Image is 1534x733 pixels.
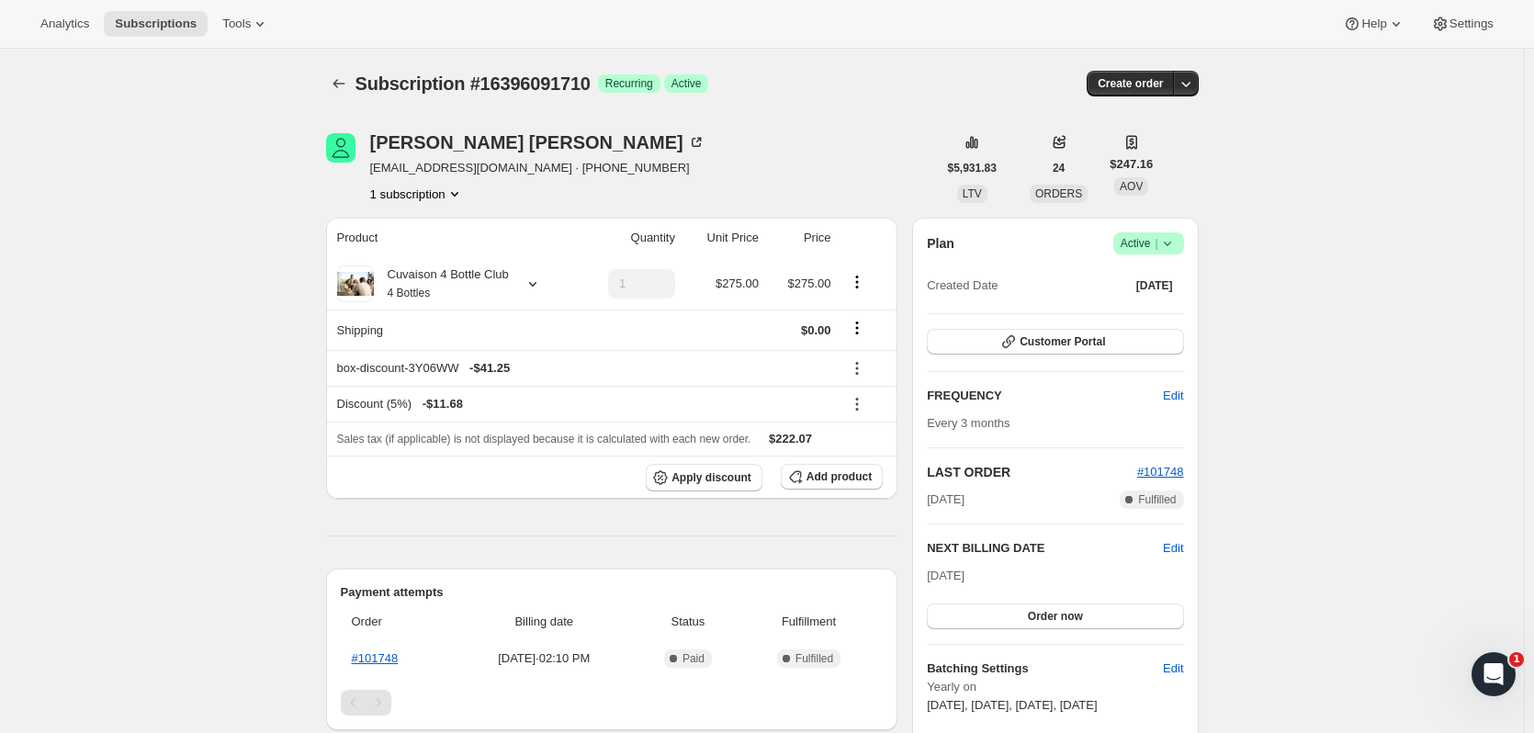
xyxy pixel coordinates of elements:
button: Product actions [842,272,872,292]
span: 24 [1053,161,1065,175]
span: Settings [1449,17,1494,31]
button: Edit [1163,539,1183,558]
span: Order now [1028,609,1083,624]
span: $275.00 [716,276,759,290]
span: Billing date [458,613,631,631]
span: [DATE] [927,491,964,509]
button: Help [1332,11,1416,37]
button: Create order [1087,71,1174,96]
span: $275.00 [788,276,831,290]
span: [DATE] · 02:10 PM [458,649,631,668]
span: $5,931.83 [948,161,997,175]
h2: LAST ORDER [927,463,1137,481]
span: Every 3 months [927,416,1010,430]
th: Order [341,602,453,642]
div: Discount (5%) [337,395,831,413]
span: Edit [1163,387,1183,405]
span: Sales tax (if applicable) is not displayed because it is calculated with each new order. [337,433,751,445]
span: Create order [1098,76,1163,91]
span: Edit [1163,660,1183,678]
h2: NEXT BILLING DATE [927,539,1163,558]
button: Product actions [370,185,464,203]
span: AOV [1120,180,1143,193]
button: Apply discount [646,464,762,491]
span: ORDERS [1035,187,1082,200]
button: Add product [781,464,883,490]
span: Fulfilled [1138,492,1176,507]
button: Customer Portal [927,329,1183,355]
span: - $11.68 [423,395,463,413]
span: Add product [806,469,872,484]
span: Help [1361,17,1386,31]
button: $5,931.83 [937,155,1008,181]
button: Subscriptions [104,11,208,37]
span: LTV [963,187,982,200]
span: Yearly on [927,678,1183,696]
button: Edit [1152,381,1194,411]
h2: Payment attempts [341,583,884,602]
span: Larry Gardner [326,133,355,163]
button: Edit [1152,654,1194,683]
span: $0.00 [801,323,831,337]
a: #101748 [1137,465,1184,479]
span: Fulfilled [795,651,833,666]
span: $222.07 [769,432,812,445]
div: box-discount-3Y06WW [337,359,831,378]
th: Product [326,218,577,258]
button: Analytics [29,11,100,37]
th: Quantity [577,218,681,258]
span: [DATE], [DATE], [DATE], [DATE] [927,698,1097,712]
button: 24 [1042,155,1076,181]
span: [EMAIL_ADDRESS][DOMAIN_NAME] · [PHONE_NUMBER] [370,159,705,177]
th: Unit Price [681,218,764,258]
button: Tools [211,11,280,37]
th: Shipping [326,310,577,350]
th: Price [764,218,837,258]
h2: FREQUENCY [927,387,1163,405]
span: Active [671,76,702,91]
button: Subscriptions [326,71,352,96]
span: | [1155,236,1157,251]
span: Subscription #16396091710 [355,73,591,94]
span: 1 [1509,652,1524,667]
button: [DATE] [1125,273,1184,299]
nav: Pagination [341,690,884,716]
a: #101748 [352,651,399,665]
span: Active [1121,234,1177,253]
span: Status [641,613,735,631]
span: Subscriptions [115,17,197,31]
h2: Plan [927,234,954,253]
h6: Batching Settings [927,660,1163,678]
span: Tools [222,17,251,31]
span: [DATE] [1136,278,1173,293]
span: Customer Portal [1020,334,1105,349]
button: Shipping actions [842,318,872,338]
span: $247.16 [1110,155,1153,174]
div: Cuvaison 4 Bottle Club [374,265,509,302]
small: 4 Bottles [388,287,431,299]
span: Paid [682,651,705,666]
span: Recurring [605,76,653,91]
span: - $41.25 [469,359,510,378]
div: [PERSON_NAME] [PERSON_NAME] [370,133,705,152]
button: Order now [927,603,1183,629]
span: [DATE] [927,569,964,582]
button: Settings [1420,11,1505,37]
span: Apply discount [671,470,751,485]
span: Fulfillment [746,613,872,631]
span: Created Date [927,276,998,295]
iframe: Intercom live chat [1472,652,1516,696]
button: #101748 [1137,463,1184,481]
span: Analytics [40,17,89,31]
